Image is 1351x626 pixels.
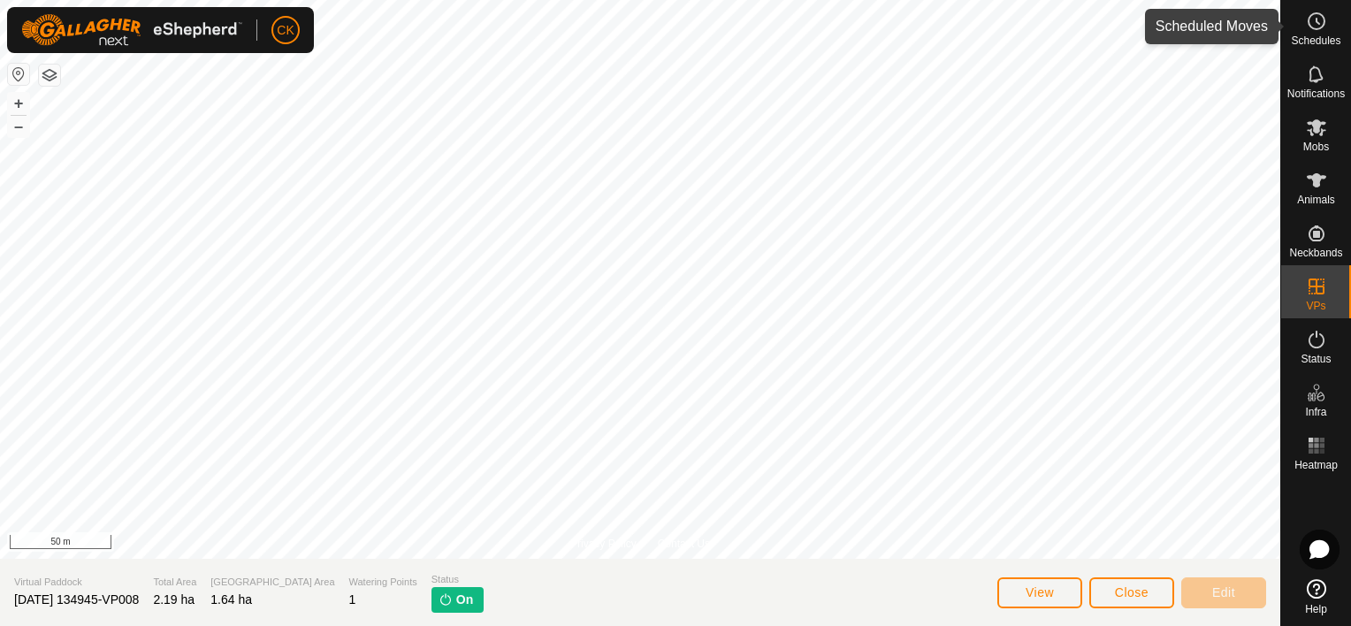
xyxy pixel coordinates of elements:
span: Animals [1297,195,1335,205]
span: 1.64 ha [210,592,252,607]
span: Total Area [153,575,196,590]
span: Help [1305,604,1327,615]
img: turn-on [439,592,453,607]
span: Edit [1212,585,1235,599]
span: Watering Points [349,575,417,590]
button: – [8,116,29,137]
span: Notifications [1287,88,1345,99]
button: + [8,93,29,114]
span: Schedules [1291,35,1340,46]
span: 1 [349,592,356,607]
a: Privacy Policy [570,536,637,552]
span: [DATE] 134945-VP008 [14,592,139,607]
span: Virtual Paddock [14,575,139,590]
button: View [997,577,1082,608]
button: Map Layers [39,65,60,86]
span: [GEOGRAPHIC_DATA] Area [210,575,334,590]
span: Mobs [1303,141,1329,152]
a: Contact Us [658,536,710,552]
span: Neckbands [1289,248,1342,258]
button: Reset Map [8,64,29,85]
span: On [456,591,473,609]
button: Edit [1181,577,1266,608]
span: View [1026,585,1054,599]
span: VPs [1306,301,1325,311]
span: CK [277,21,294,40]
span: Status [1301,354,1331,364]
img: Gallagher Logo [21,14,242,46]
span: Infra [1305,407,1326,417]
span: Heatmap [1294,460,1338,470]
button: Close [1089,577,1174,608]
span: Close [1115,585,1149,599]
span: Status [431,572,484,587]
a: Help [1281,572,1351,622]
span: 2.19 ha [153,592,195,607]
